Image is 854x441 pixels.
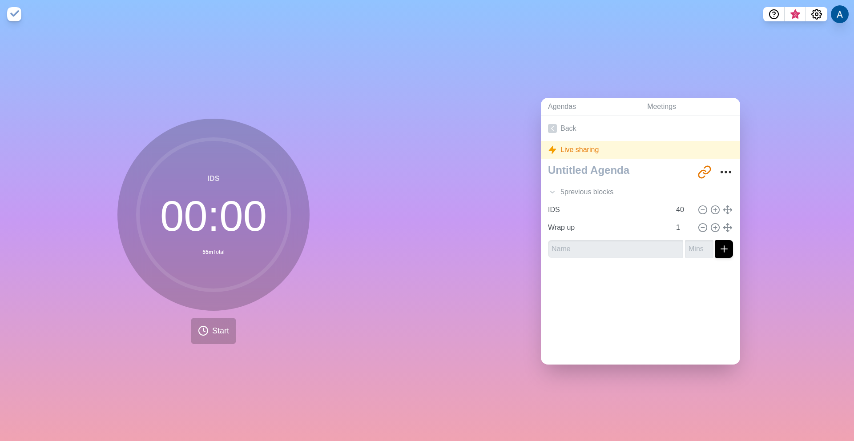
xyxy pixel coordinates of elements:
[541,116,740,141] a: Back
[7,7,21,21] img: timeblocks logo
[696,163,713,181] button: Share link
[610,187,613,197] span: s
[541,141,740,159] div: Live sharing
[673,219,694,237] input: Mins
[541,98,640,116] a: Agendas
[685,240,713,258] input: Mins
[640,98,740,116] a: Meetings
[717,163,735,181] button: More
[548,240,683,258] input: Name
[763,7,785,21] button: Help
[544,201,671,219] input: Name
[544,219,671,237] input: Name
[792,11,799,18] span: 3
[673,201,694,219] input: Mins
[212,325,229,337] span: Start
[191,318,236,344] button: Start
[785,7,806,21] button: What’s new
[806,7,827,21] button: Settings
[541,183,740,201] div: 5 previous block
